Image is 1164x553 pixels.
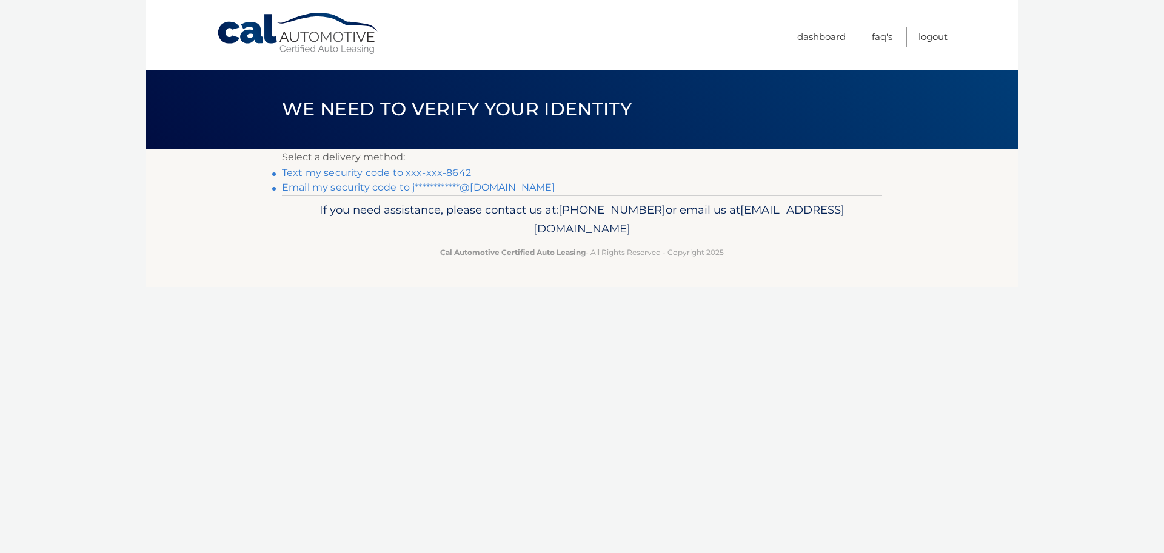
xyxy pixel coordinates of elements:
p: - All Rights Reserved - Copyright 2025 [290,246,874,259]
span: [PHONE_NUMBER] [558,203,666,217]
strong: Cal Automotive Certified Auto Leasing [440,248,586,257]
span: We need to verify your identity [282,98,632,120]
p: Select a delivery method: [282,149,882,166]
a: FAQ's [872,27,892,47]
p: If you need assistance, please contact us at: or email us at [290,200,874,239]
a: Dashboard [797,27,846,47]
a: Cal Automotive [216,12,380,55]
a: Text my security code to xxx-xxx-8642 [282,167,471,178]
a: Logout [918,27,948,47]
